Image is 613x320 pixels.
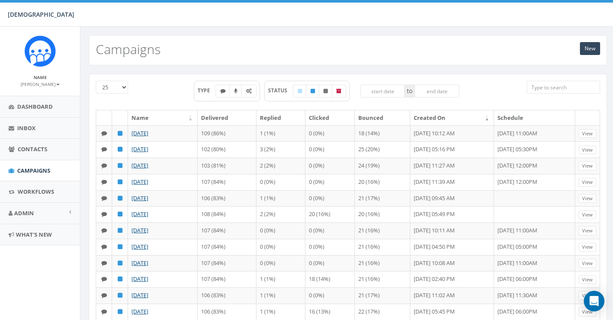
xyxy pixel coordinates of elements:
td: 1 (1%) [256,190,305,207]
a: [PERSON_NAME] [21,80,60,88]
i: Unpublished [323,88,328,94]
td: 0 (0%) [256,222,305,239]
td: 20 (16%) [355,206,410,222]
td: 21 (17%) [355,190,410,207]
td: 0 (0%) [305,174,355,190]
i: Automated Message [246,88,252,94]
a: [DATE] [131,308,148,315]
label: Archived [332,85,346,98]
a: [DATE] [131,194,148,202]
h2: Campaigns [96,42,161,56]
th: Replied [256,110,305,125]
td: 2 (2%) [256,158,305,174]
i: Published [118,211,122,217]
td: [DATE] 05:49 PM [410,206,494,222]
td: 106 (83%) [198,190,257,207]
i: Published [118,163,122,168]
i: Published [118,179,122,185]
td: 20 (16%) [355,174,410,190]
td: [DATE] 06:00PM [494,304,575,320]
td: 109 (86%) [198,125,257,142]
input: end date [415,85,459,98]
td: 22 (17%) [355,304,410,320]
span: Admin [14,209,34,217]
td: 1 (1%) [256,271,305,287]
th: Name: activate to sort column ascending [128,110,198,125]
span: Contacts [18,145,47,153]
td: [DATE] 02:40 PM [410,271,494,287]
a: View [579,194,596,203]
td: [DATE] 06:00PM [494,271,575,287]
span: Campaigns [17,167,50,174]
span: What's New [16,231,52,238]
a: [DATE] [131,243,148,250]
i: Published [118,131,122,136]
a: [DATE] [131,210,148,218]
td: [DATE] 11:39 AM [410,174,494,190]
span: TYPE [198,87,216,94]
th: Delivered [198,110,257,125]
td: 21 (16%) [355,255,410,271]
i: Published [118,244,122,250]
small: Name [34,74,47,80]
label: Text SMS [216,85,230,98]
td: [DATE] 11:02 AM [410,287,494,304]
td: [DATE] 05:30PM [494,141,575,158]
td: [DATE] 10:08 AM [410,255,494,271]
td: [DATE] 12:00PM [494,158,575,174]
i: Published [118,195,122,201]
td: 21 (17%) [355,287,410,304]
div: Open Intercom Messenger [584,291,604,311]
a: View [579,210,596,219]
td: [DATE] 11:27 AM [410,158,494,174]
i: Published [118,146,122,152]
td: 0 (0%) [256,239,305,255]
a: [DATE] [131,145,148,153]
i: Published [118,276,122,282]
a: View [579,291,596,300]
td: [DATE] 10:12 AM [410,125,494,142]
label: Published [306,85,320,98]
a: View [579,308,596,317]
td: [DATE] 09:45 AM [410,190,494,207]
td: 0 (0%) [305,125,355,142]
span: to [405,85,415,98]
td: [DATE] 11:30AM [494,287,575,304]
td: 0 (0%) [305,190,355,207]
td: 1 (1%) [256,125,305,142]
td: 3 (2%) [256,141,305,158]
i: Text SMS [101,211,107,217]
td: [DATE] 05:45 PM [410,304,494,320]
a: [DATE] [131,259,148,267]
td: [DATE] 11:00AM [494,125,575,142]
th: Clicked [305,110,355,125]
i: Ringless Voice Mail [234,88,238,94]
i: Text SMS [101,244,107,250]
td: 0 (0%) [256,174,305,190]
td: 106 (83%) [198,304,257,320]
img: Rally_Platform_Icon.png [24,35,56,67]
a: [DATE] [131,291,148,299]
th: Bounced [355,110,410,125]
th: Created On: activate to sort column ascending [410,110,494,125]
td: [DATE] 10:11 AM [410,222,494,239]
td: 2 (2%) [256,206,305,222]
td: 20 (16%) [305,206,355,222]
td: 21 (16%) [355,222,410,239]
td: 1 (1%) [256,304,305,320]
td: 107 (84%) [198,271,257,287]
td: 0 (0%) [305,222,355,239]
i: Draft [298,88,302,94]
th: Schedule [494,110,575,125]
i: Text SMS [101,131,107,136]
td: 103 (81%) [198,158,257,174]
a: View [579,178,596,187]
input: Type to search [527,81,600,94]
td: 24 (19%) [355,158,410,174]
i: Text SMS [101,179,107,185]
td: 102 (80%) [198,141,257,158]
td: 18 (14%) [305,271,355,287]
td: 107 (84%) [198,174,257,190]
i: Text SMS [101,293,107,298]
label: Draft [293,85,307,98]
